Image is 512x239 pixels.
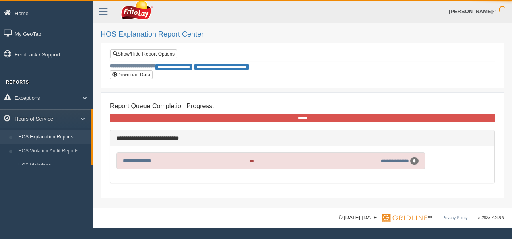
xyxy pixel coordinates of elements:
div: © [DATE]-[DATE] - ™ [339,214,504,222]
a: Show/Hide Report Options [110,49,177,58]
button: Download Data [110,70,153,79]
a: HOS Explanation Reports [14,130,91,144]
a: Privacy Policy [442,216,467,220]
h2: HOS Explanation Report Center [101,31,504,39]
h4: Report Queue Completion Progress: [110,103,495,110]
a: HOS Violation Audit Reports [14,144,91,159]
a: HOS Violations [14,159,91,173]
img: Gridline [382,214,427,222]
span: v. 2025.4.2019 [478,216,504,220]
